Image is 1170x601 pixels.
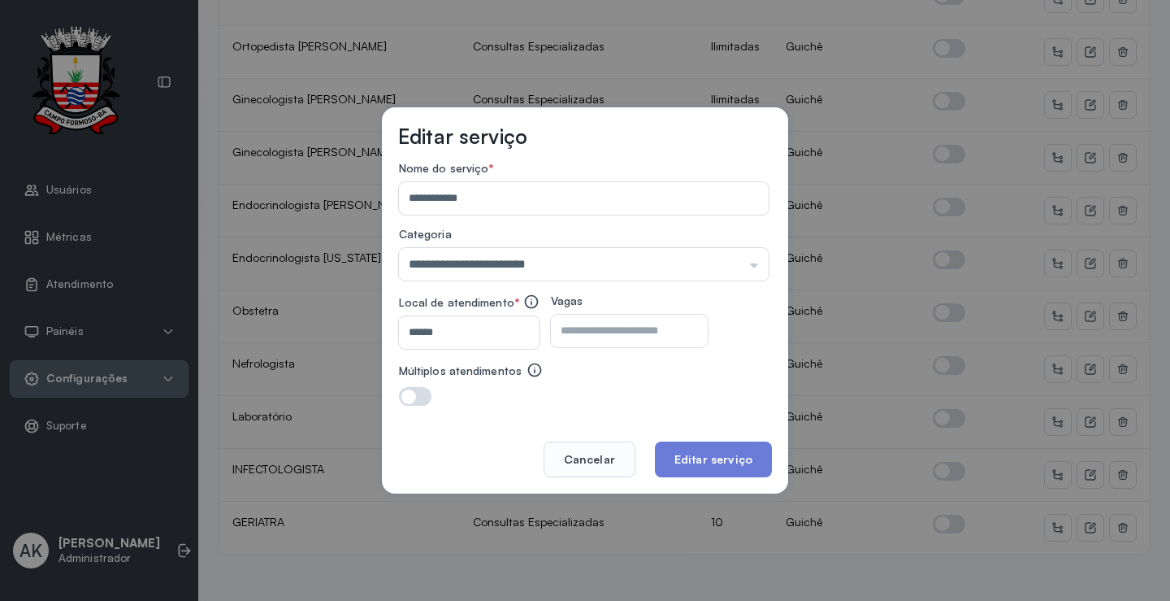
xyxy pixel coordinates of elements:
label: Múltiplos atendimentos [399,364,522,378]
span: Vagas [551,294,583,307]
span: Local de atendimento [399,295,514,309]
span: Categoria [399,227,452,241]
button: Cancelar [544,442,635,477]
h3: Editar serviço [398,124,527,149]
span: Nome do serviço [399,161,489,175]
button: Editar serviço [655,442,772,477]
